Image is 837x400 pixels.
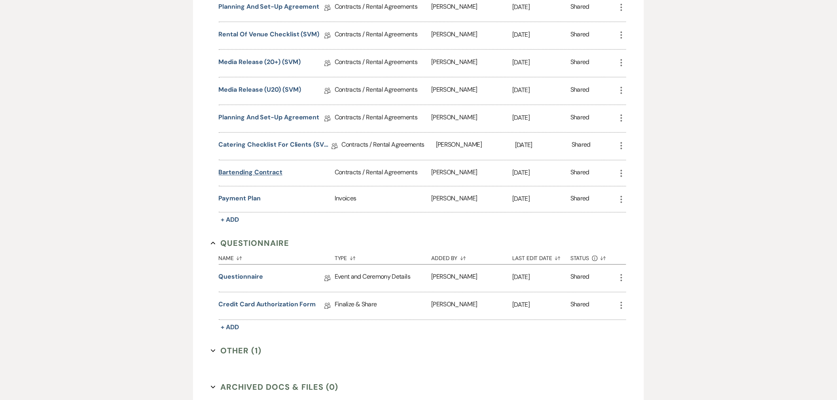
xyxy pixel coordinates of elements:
[335,77,431,105] div: Contracts / Rental Agreements
[219,215,242,226] button: + Add
[512,168,570,178] p: [DATE]
[221,216,239,224] span: + Add
[219,168,282,177] button: bartending contract
[512,272,570,283] p: [DATE]
[512,113,570,123] p: [DATE]
[335,249,431,264] button: Type
[570,57,589,70] div: Shared
[211,345,262,357] button: Other (1)
[431,265,512,292] div: [PERSON_NAME]
[512,30,570,40] p: [DATE]
[219,300,316,312] a: Credit Card Authorization Form
[219,140,331,153] a: Catering Checklist for Clients (SVM)
[219,272,263,285] a: Questionnaire
[219,249,335,264] button: Name
[219,85,301,97] a: Media Release (U20) (SVM)
[431,292,512,320] div: [PERSON_NAME]
[335,187,431,212] div: Invoices
[570,194,589,205] div: Shared
[219,30,320,42] a: Rental of Venue Checklist (SVM)
[221,323,239,332] span: + Add
[572,140,591,153] div: Shared
[512,57,570,68] p: [DATE]
[512,249,570,264] button: Last Edit Date
[512,300,570,310] p: [DATE]
[219,322,242,333] button: + Add
[335,105,431,132] div: Contracts / Rental Agreements
[431,187,512,212] div: [PERSON_NAME]
[436,133,515,160] div: [PERSON_NAME]
[335,292,431,320] div: Finalize & Share
[431,249,512,264] button: Added By
[512,85,570,95] p: [DATE]
[570,168,589,179] div: Shared
[335,22,431,49] div: Contracts / Rental Agreements
[431,160,512,186] div: [PERSON_NAME]
[431,105,512,132] div: [PERSON_NAME]
[431,77,512,105] div: [PERSON_NAME]
[335,160,431,186] div: Contracts / Rental Agreements
[570,30,589,42] div: Shared
[570,2,589,14] div: Shared
[219,194,261,204] button: Payment Plan
[512,194,570,204] p: [DATE]
[512,2,570,12] p: [DATE]
[219,57,301,70] a: Media Release (20+) (SVM)
[431,50,512,77] div: [PERSON_NAME]
[219,113,320,125] a: Planning and Set-Up Agreement
[335,265,431,292] div: Event and Ceremony Details
[211,238,290,249] button: Questionnaire
[342,133,436,160] div: Contracts / Rental Agreements
[431,22,512,49] div: [PERSON_NAME]
[219,2,320,14] a: Planning and Set-Up Agreement
[515,140,572,151] p: [DATE]
[570,249,617,264] button: Status
[570,256,589,261] span: Status
[211,381,339,393] button: Archived Docs & Files (0)
[570,85,589,97] div: Shared
[570,113,589,125] div: Shared
[570,272,589,285] div: Shared
[335,50,431,77] div: Contracts / Rental Agreements
[570,300,589,312] div: Shared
